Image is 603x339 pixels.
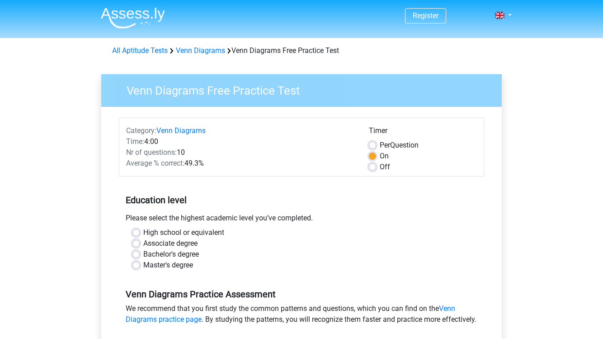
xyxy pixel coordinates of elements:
[119,213,484,227] div: Please select the highest academic level you’ve completed.
[108,45,495,56] div: Venn Diagrams Free Practice Test
[413,11,438,20] a: Register
[112,46,168,55] a: All Aptitude Tests
[143,249,199,260] label: Bachelor's degree
[176,46,225,55] a: Venn Diagrams
[143,260,193,271] label: Master's degree
[126,289,477,300] h5: Venn Diagrams Practice Assessment
[126,126,156,135] span: Category:
[119,303,484,329] div: We recommend that you first study the common patterns and questions, which you can find on the . ...
[143,227,224,238] label: High school or equivalent
[119,158,362,169] div: 49.3%
[119,147,362,158] div: 10
[101,7,165,29] img: Assessly
[126,191,477,209] h5: Education level
[380,151,389,162] label: On
[126,148,177,157] span: Nr of questions:
[380,140,419,151] label: Question
[119,136,362,147] div: 4:00
[116,80,495,98] h3: Venn Diagrams Free Practice Test
[380,141,390,149] span: Per
[156,126,206,135] a: Venn Diagrams
[369,125,477,140] div: Timer
[126,137,144,146] span: Time:
[380,162,390,172] label: Off
[143,238,198,249] label: Associate degree
[126,159,184,167] span: Average % correct:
